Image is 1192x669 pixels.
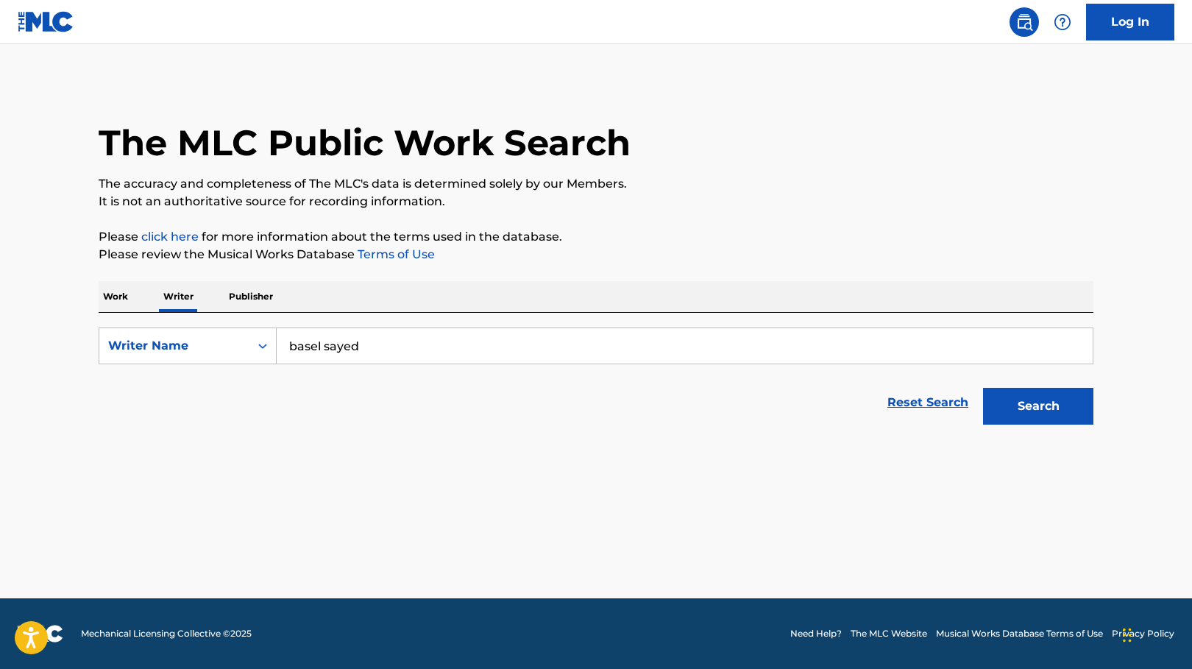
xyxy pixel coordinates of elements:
[1086,4,1174,40] a: Log In
[81,627,252,640] span: Mechanical Licensing Collective © 2025
[99,175,1093,193] p: The accuracy and completeness of The MLC's data is determined solely by our Members.
[18,625,63,643] img: logo
[99,328,1093,432] form: Search Form
[790,627,842,640] a: Need Help?
[1054,13,1071,31] img: help
[355,247,435,261] a: Terms of Use
[99,281,132,312] p: Work
[1048,7,1077,37] div: Help
[1015,13,1033,31] img: search
[99,246,1093,263] p: Please review the Musical Works Database
[1123,613,1132,657] div: Drag
[99,121,631,165] h1: The MLC Public Work Search
[936,627,1103,640] a: Musical Works Database Terms of Use
[159,281,198,312] p: Writer
[1118,598,1192,669] iframe: Chat Widget
[1112,627,1174,640] a: Privacy Policy
[99,193,1093,210] p: It is not an authoritative source for recording information.
[99,228,1093,246] p: Please for more information about the terms used in the database.
[224,281,277,312] p: Publisher
[983,388,1093,425] button: Search
[880,386,976,419] a: Reset Search
[18,11,74,32] img: MLC Logo
[141,230,199,244] a: click here
[1010,7,1039,37] a: Public Search
[851,627,927,640] a: The MLC Website
[108,337,241,355] div: Writer Name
